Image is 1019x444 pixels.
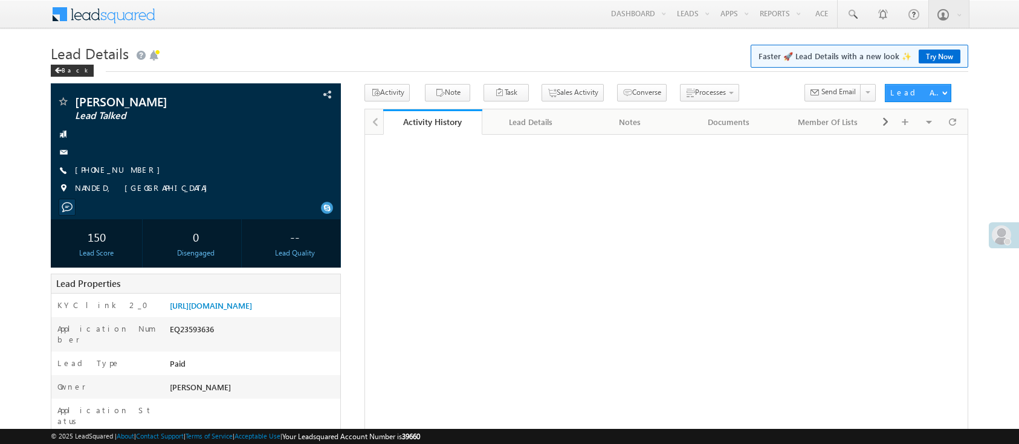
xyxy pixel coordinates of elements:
label: Lead Type [57,358,120,368]
span: Lead Details [51,43,129,63]
span: 39660 [402,432,420,441]
button: Converse [617,84,667,101]
div: Documents [690,115,768,129]
div: 150 [54,225,139,248]
div: Lead Quality [252,248,337,259]
button: Task [484,84,529,101]
span: © 2025 LeadSquared | | | | | [51,431,420,442]
span: NANDED, [GEOGRAPHIC_DATA] [75,182,213,195]
span: Faster 🚀 Lead Details with a new look ✨ [759,50,960,62]
div: Lead Details [492,115,571,129]
button: Lead Actions [885,84,951,102]
a: Lead Details [482,109,581,135]
span: Your Leadsquared Account Number is [282,432,420,441]
a: Try Now [919,50,960,63]
div: Activity History [392,116,473,127]
a: Back [51,64,100,74]
div: Notes [590,115,669,129]
button: Sales Activity [542,84,604,101]
span: Lead Talked [75,110,256,122]
span: [PERSON_NAME] [75,95,256,108]
div: 0 [153,225,238,248]
a: Activity History [383,109,482,135]
a: Contact Support [136,432,184,440]
a: About [117,432,134,440]
div: Lead Score [54,248,139,259]
button: Send Email [804,84,861,101]
a: Terms of Service [186,432,233,440]
a: Acceptable Use [235,432,280,440]
div: EQ23593636 [167,323,340,340]
label: Application Number [57,323,156,345]
label: KYC link 2_0 [57,300,155,310]
label: Application Status [57,405,156,426]
span: [PERSON_NAME] [170,382,231,392]
a: Notes [581,109,680,135]
a: [URL][DOMAIN_NAME] [170,300,252,310]
a: Documents [680,109,779,135]
span: Lead Properties [56,277,120,289]
div: Back [51,65,94,77]
div: -- [252,225,337,248]
div: Paid [167,358,340,375]
label: Owner [57,381,86,392]
div: Lead Actions [890,87,942,98]
button: Processes [680,84,739,101]
span: Send Email [821,86,856,97]
button: Note [425,84,470,101]
div: Member Of Lists [788,115,867,129]
a: Member Of Lists [778,109,878,135]
button: Activity [364,84,410,101]
a: [PHONE_NUMBER] [75,164,166,175]
div: Disengaged [153,248,238,259]
span: Processes [695,88,726,97]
